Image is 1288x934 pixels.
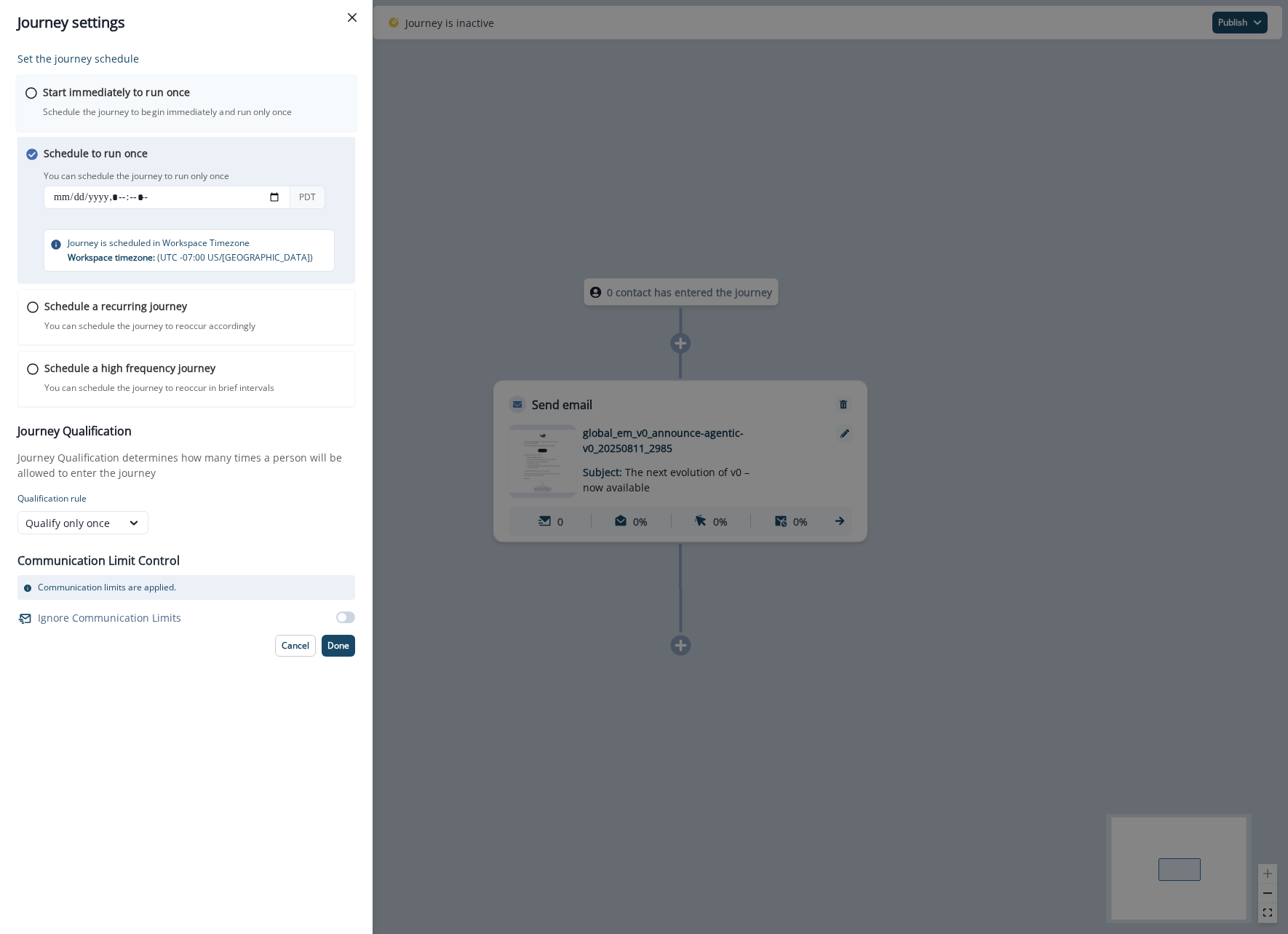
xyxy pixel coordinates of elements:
h3: Journey Qualification [17,424,355,438]
p: You can schedule the journey to run only once [44,170,229,183]
p: Schedule a recurring journey [44,298,187,314]
p: Ignore Communication Limits [38,610,181,625]
div: Journey settings [17,12,355,33]
p: Schedule a high frequency journey [44,360,215,376]
p: Schedule to run once [44,146,148,161]
p: Set the journey schedule [17,51,355,66]
p: Communication limits are applied. [38,581,176,594]
p: You can schedule the journey to reoccur accordingly [44,320,255,333]
p: Cancel [282,641,309,651]
span: Workspace timezone: [68,251,157,264]
button: Done [322,635,355,657]
button: Close [341,6,364,29]
p: Journey is scheduled in Workspace Timezone ( UTC -07:00 US/[GEOGRAPHIC_DATA] ) [68,236,313,265]
div: PDT [290,186,325,209]
div: Qualify only once [25,515,114,531]
p: Start immediately to run once [43,84,190,100]
button: Cancel [275,635,316,657]
p: Journey Qualification determines how many times a person will be allowed to enter the journey [17,450,355,480]
p: You can schedule the journey to reoccur in brief intervals [44,381,274,395]
p: Communication Limit Control [17,552,180,569]
p: Qualification rule [17,492,355,505]
p: Done [327,641,349,651]
p: Schedule the journey to begin immediately and run only once [43,106,292,119]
